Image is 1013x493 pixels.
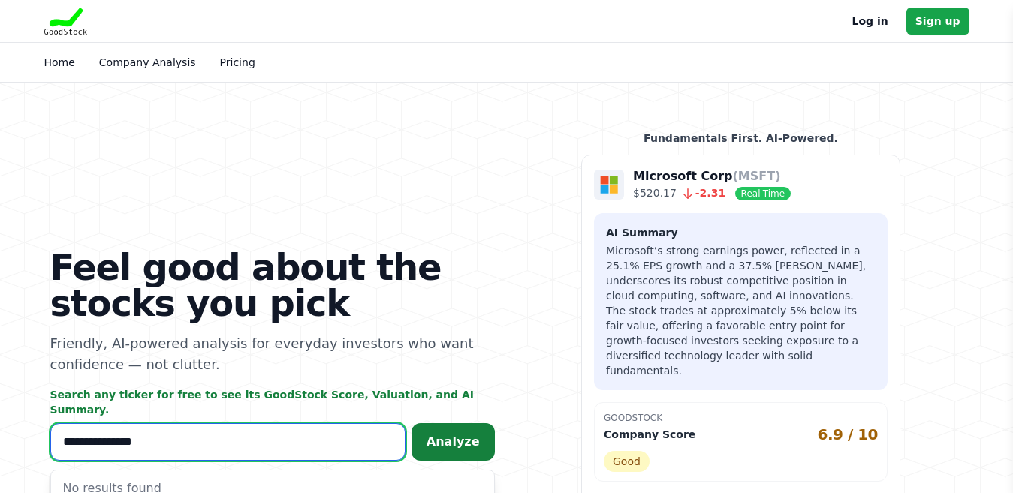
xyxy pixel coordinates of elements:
a: Sign up [906,8,969,35]
a: Pricing [220,56,255,68]
p: Microsoft’s strong earnings power, reflected in a 25.1% EPS growth and a 37.5% [PERSON_NAME], und... [606,243,876,378]
span: -2.31 [677,187,725,199]
span: Good [604,451,650,472]
p: Microsoft Corp [633,167,791,185]
a: Home [44,56,75,68]
p: Search any ticker for free to see its GoodStock Score, Valuation, and AI Summary. [50,387,495,417]
p: Fundamentals First. AI-Powered. [581,131,900,146]
img: Company Logo [594,170,624,200]
a: Company Analysis [99,56,196,68]
button: Analyze [412,423,495,461]
p: Company Score [604,427,695,442]
h3: AI Summary [606,225,876,240]
span: Analyze [427,434,480,449]
p: $520.17 [633,185,791,201]
p: Friendly, AI-powered analysis for everyday investors who want confidence — not clutter. [50,333,495,375]
a: Log in [852,12,888,30]
h1: Feel good about the stocks you pick [50,249,495,321]
p: GoodStock [604,412,878,424]
span: Real-Time [735,187,791,200]
span: 6.9 / 10 [818,424,879,445]
img: Goodstock Logo [44,8,88,35]
span: (MSFT) [733,169,781,183]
